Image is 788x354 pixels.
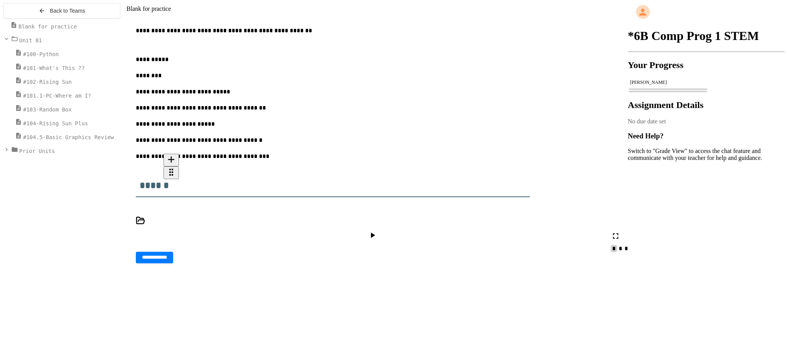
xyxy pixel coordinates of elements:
div: No due date set [628,118,785,125]
p: Switch to "Grade View" to access the chat feature and communicate with your teacher for help and ... [628,148,785,161]
span: #100-Python [23,51,59,57]
h2: Your Progress [628,60,785,70]
span: Blank for practice [18,23,77,30]
span: Blank for practice [127,5,171,12]
h3: Need Help? [628,132,785,140]
h1: *6B Comp Prog 1 STEM [628,29,785,43]
span: Back to Teams [50,8,85,14]
span: #103-Random Box [23,106,72,113]
span: #101-What's This ?? [23,65,85,71]
span: #104-Rising Sun Plus [23,120,88,126]
div: [PERSON_NAME] [630,80,783,85]
span: Unit 01 [19,37,42,43]
div: My Account [628,3,785,21]
h2: Assignment Details [628,100,785,110]
button: Back to Teams [3,3,120,18]
span: #102-Rising Sun [23,79,72,85]
span: #104.5-Basic Graphics Review [23,134,114,140]
span: #101.1-PC-Where am I? [23,93,91,99]
span: Prior Units [19,148,55,154]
